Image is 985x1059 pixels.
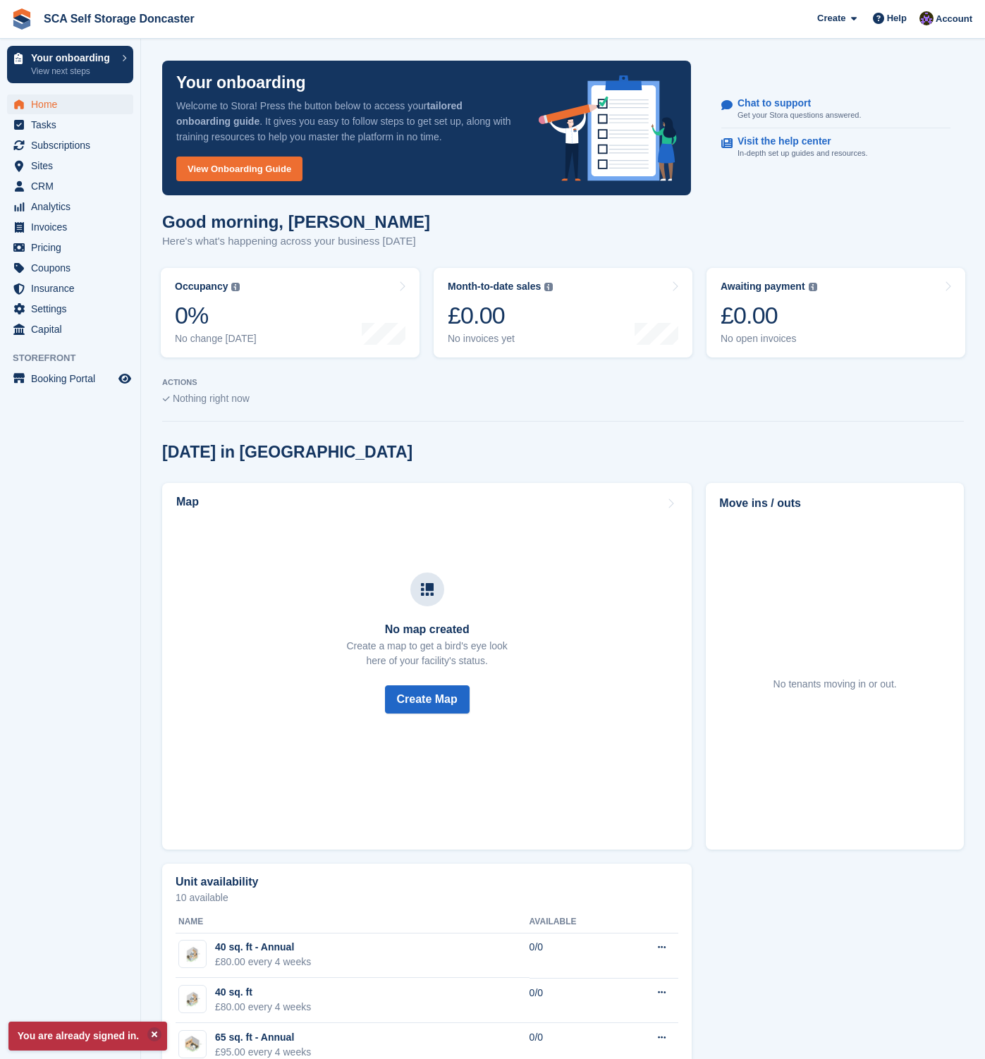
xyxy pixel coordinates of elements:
[175,301,257,330] div: 0%
[738,147,868,159] p: In-depth set up guides and resources.
[31,176,116,196] span: CRM
[31,238,116,257] span: Pricing
[38,7,200,30] a: SCA Self Storage Doncaster
[215,1000,311,1015] div: £80.00 every 4 weeks
[8,1022,167,1051] p: You are already signed in.
[530,978,621,1023] td: 0/0
[231,283,240,291] img: icon-info-grey-7440780725fd019a000dd9b08b2336e03edf1995a4989e88bcd33f0948082b44.svg
[31,369,116,388] span: Booking Portal
[346,623,507,636] h3: No map created
[7,135,133,155] a: menu
[162,483,692,850] a: Map No map created Create a map to get a bird's eye lookhere of your facility's status. Create Map
[175,281,228,293] div: Occupancy
[7,46,133,83] a: Your onboarding View next steps
[773,677,897,692] div: No tenants moving in or out.
[887,11,907,25] span: Help
[721,281,805,293] div: Awaiting payment
[162,396,170,402] img: blank_slate_check_icon-ba018cac091ee9be17c0a81a6c232d5eb81de652e7a59be601be346b1b6ddf79.svg
[31,53,115,63] p: Your onboarding
[176,911,530,933] th: Name
[544,283,553,291] img: icon-info-grey-7440780725fd019a000dd9b08b2336e03edf1995a4989e88bcd33f0948082b44.svg
[721,128,950,166] a: Visit the help center In-depth set up guides and resources.
[448,333,553,345] div: No invoices yet
[530,933,621,978] td: 0/0
[215,955,311,969] div: £80.00 every 4 weeks
[738,135,857,147] p: Visit the help center
[176,98,516,145] p: Welcome to Stora! Press the button below to access your . It gives you easy to follow steps to ge...
[175,333,257,345] div: No change [DATE]
[116,370,133,387] a: Preview store
[176,75,306,91] p: Your onboarding
[7,278,133,298] a: menu
[448,301,553,330] div: £0.00
[31,258,116,278] span: Coupons
[176,893,678,902] p: 10 available
[162,212,430,231] h1: Good morning, [PERSON_NAME]
[31,94,116,114] span: Home
[162,378,964,387] p: ACTIONS
[7,115,133,135] a: menu
[719,495,950,512] h2: Move ins / outs
[31,135,116,155] span: Subscriptions
[936,12,972,26] span: Account
[176,876,258,888] h2: Unit availability
[7,319,133,339] a: menu
[7,156,133,176] a: menu
[215,940,311,955] div: 40 sq. ft - Annual
[215,1030,311,1045] div: 65 sq. ft - Annual
[721,333,817,345] div: No open invoices
[721,301,817,330] div: £0.00
[919,11,934,25] img: Ross Chapman
[7,258,133,278] a: menu
[31,299,116,319] span: Settings
[738,109,861,121] p: Get your Stora questions answered.
[706,268,965,357] a: Awaiting payment £0.00 No open invoices
[179,1034,206,1053] img: SCA-64sqft.jpg
[738,97,850,109] p: Chat to support
[31,319,116,339] span: Capital
[173,393,250,404] span: Nothing right now
[385,685,470,714] button: Create Map
[817,11,845,25] span: Create
[530,911,621,933] th: Available
[448,281,541,293] div: Month-to-date sales
[7,369,133,388] a: menu
[7,197,133,216] a: menu
[162,443,412,462] h2: [DATE] in [GEOGRAPHIC_DATA]
[7,238,133,257] a: menu
[161,268,420,357] a: Occupancy 0% No change [DATE]
[31,197,116,216] span: Analytics
[31,156,116,176] span: Sites
[176,157,302,181] a: View Onboarding Guide
[809,283,817,291] img: icon-info-grey-7440780725fd019a000dd9b08b2336e03edf1995a4989e88bcd33f0948082b44.svg
[721,90,950,129] a: Chat to support Get your Stora questions answered.
[215,985,311,1000] div: 40 sq. ft
[7,299,133,319] a: menu
[539,75,677,181] img: onboarding-info-6c161a55d2c0e0a8cae90662b2fe09162a5109e8cc188191df67fb4f79e88e88.svg
[7,217,133,237] a: menu
[179,945,206,964] img: SCA-43sqft.jpg
[7,94,133,114] a: menu
[31,278,116,298] span: Insurance
[31,217,116,237] span: Invoices
[11,8,32,30] img: stora-icon-8386f47178a22dfd0bd8f6a31ec36ba5ce8667c1dd55bd0f319d3a0aa187defe.svg
[179,990,206,1009] img: SCA-43sqft.jpg
[31,65,115,78] p: View next steps
[434,268,692,357] a: Month-to-date sales £0.00 No invoices yet
[31,115,116,135] span: Tasks
[176,496,199,508] h2: Map
[346,639,507,668] p: Create a map to get a bird's eye look here of your facility's status.
[421,583,434,596] img: map-icn-33ee37083ee616e46c38cad1a60f524a97daa1e2b2c8c0bc3eb3415660979fc1.svg
[162,233,430,250] p: Here's what's happening across your business [DATE]
[7,176,133,196] a: menu
[13,351,140,365] span: Storefront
